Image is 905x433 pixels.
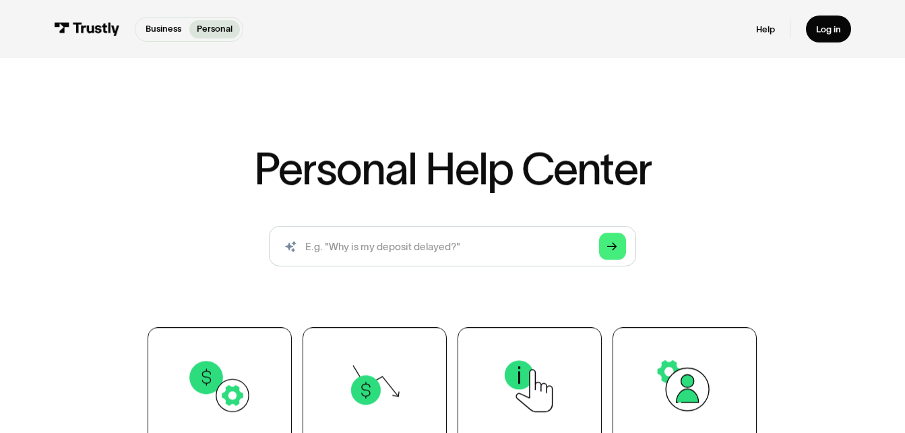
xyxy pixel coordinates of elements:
[269,226,635,266] form: Search
[254,146,652,191] h1: Personal Help Center
[269,226,635,266] input: search
[54,22,120,36] img: Trustly Logo
[756,24,775,35] a: Help
[189,20,241,38] a: Personal
[806,16,851,42] a: Log in
[138,20,189,38] a: Business
[816,24,841,35] div: Log in
[197,22,232,36] p: Personal
[146,22,181,36] p: Business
